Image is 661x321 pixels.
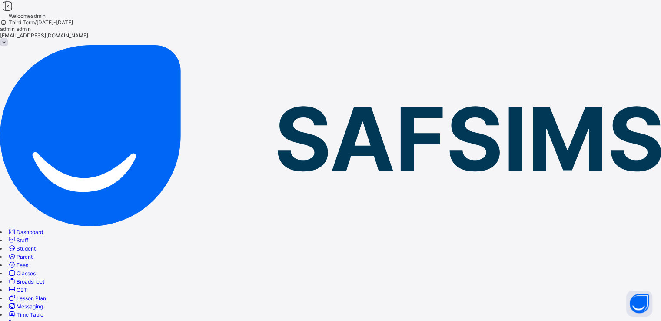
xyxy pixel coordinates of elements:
span: Classes [17,270,36,277]
span: Parent [17,254,33,260]
span: Time Table [17,311,43,318]
span: Welcome admin [9,13,46,19]
span: Lesson Plan [17,295,46,301]
a: CBT [7,287,27,293]
span: Messaging [17,303,43,310]
a: Student [7,245,36,252]
span: CBT [17,287,27,293]
a: Staff [7,237,28,244]
span: Student [17,245,36,252]
span: Dashboard [17,229,43,235]
a: Parent [7,254,33,260]
a: Lesson Plan [7,295,46,301]
a: Classes [7,270,36,277]
a: Time Table [7,311,43,318]
a: Dashboard [7,229,43,235]
span: Staff [17,237,28,244]
a: Fees [7,262,28,268]
span: Broadsheet [17,278,44,285]
button: Open asap [626,291,652,317]
a: Messaging [7,303,43,310]
a: Broadsheet [7,278,44,285]
span: Fees [17,262,28,268]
